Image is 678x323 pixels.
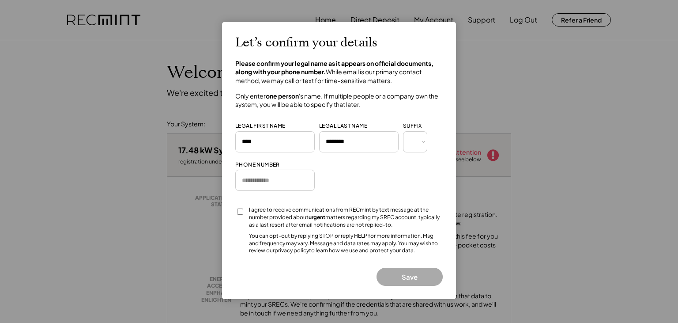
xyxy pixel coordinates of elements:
[235,122,285,130] div: LEGAL FIRST NAME
[235,92,443,109] h4: Only enter 's name. If multiple people or a company own the system, you will be able to specify t...
[235,35,377,50] h2: Let’s confirm your details
[319,122,367,130] div: LEGAL LAST NAME
[403,122,422,130] div: SUFFIX
[309,214,325,220] strong: urgent
[275,247,309,254] a: privacy policy
[235,59,434,76] strong: Please confirm your legal name as it appears on official documents, along with your phone number.
[377,268,443,286] button: Save
[235,161,280,169] div: PHONE NUMBER
[235,59,443,85] h4: While email is our primary contact method, we may call or text for time-sensitive matters.
[249,232,443,255] div: You can opt-out by replying STOP or reply HELP for more information. Msg and frequency may vary. ...
[249,206,443,228] div: I agree to receive communications from RECmint by text message at the number provided about matte...
[266,92,299,100] strong: one person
